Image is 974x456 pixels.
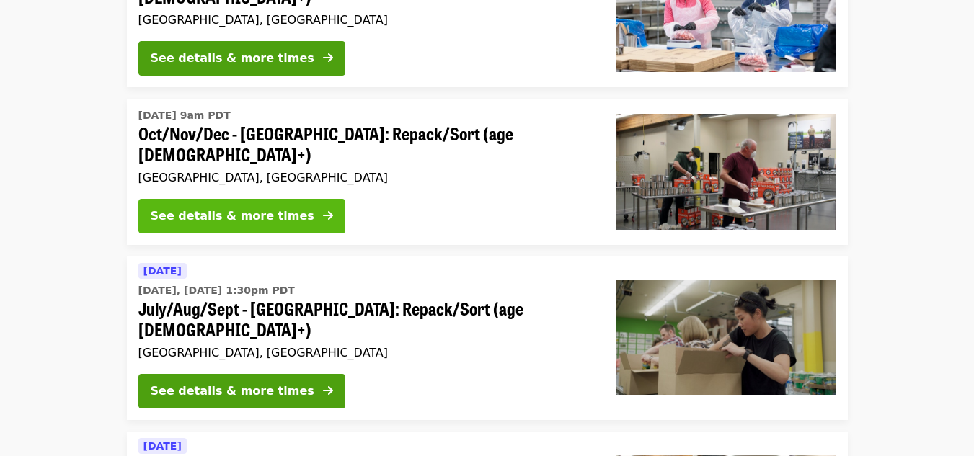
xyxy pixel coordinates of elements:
span: [DATE] [143,265,182,277]
div: [GEOGRAPHIC_DATA], [GEOGRAPHIC_DATA] [138,13,593,27]
button: See details & more times [138,374,345,408]
div: See details & more times [151,50,314,67]
div: See details & more times [151,207,314,225]
img: Oct/Nov/Dec - Portland: Repack/Sort (age 16+) organized by Oregon Food Bank [616,114,836,229]
div: [GEOGRAPHIC_DATA], [GEOGRAPHIC_DATA] [138,171,593,184]
div: [GEOGRAPHIC_DATA], [GEOGRAPHIC_DATA] [138,346,593,359]
button: See details & more times [138,199,345,233]
i: arrow-right icon [323,384,333,398]
a: See details for "Oct/Nov/Dec - Portland: Repack/Sort (age 16+)" [127,99,848,245]
time: [DATE] 9am PDT [138,108,231,123]
span: Oct/Nov/Dec - [GEOGRAPHIC_DATA]: Repack/Sort (age [DEMOGRAPHIC_DATA]+) [138,123,593,165]
div: See details & more times [151,383,314,400]
i: arrow-right icon [323,51,333,65]
span: July/Aug/Sept - [GEOGRAPHIC_DATA]: Repack/Sort (age [DEMOGRAPHIC_DATA]+) [138,298,593,340]
time: [DATE], [DATE] 1:30pm PDT [138,283,295,298]
button: See details & more times [138,41,345,76]
span: [DATE] [143,440,182,452]
i: arrow-right icon [323,209,333,223]
a: See details for "July/Aug/Sept - Portland: Repack/Sort (age 8+)" [127,256,848,420]
img: July/Aug/Sept - Portland: Repack/Sort (age 8+) organized by Oregon Food Bank [616,280,836,395]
